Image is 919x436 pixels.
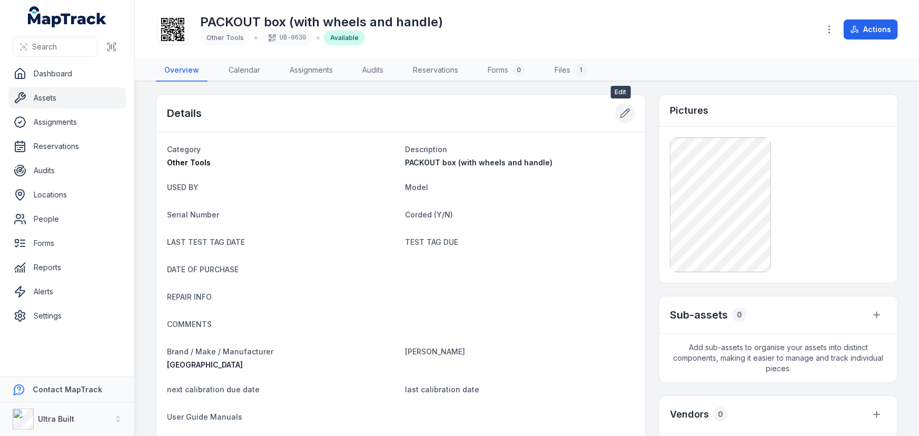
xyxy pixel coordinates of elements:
[354,60,392,82] a: Audits
[167,265,239,274] span: DATE OF PURCHASE
[732,308,747,322] div: 0
[844,19,898,39] button: Actions
[404,60,467,82] a: Reservations
[167,106,202,121] h2: Details
[659,334,897,382] span: Add sub-assets to organise your assets into distinct components, making it easier to manage and t...
[406,385,480,394] span: last calibration date
[8,87,126,108] a: Assets
[406,158,553,167] span: PACKOUT box (with wheels and handle)
[8,160,126,181] a: Audits
[713,407,728,422] div: 0
[8,257,126,278] a: Reports
[670,103,708,118] h3: Pictures
[406,237,459,246] span: TEST TAG DUE
[167,347,273,356] span: Brand / Make / Manufacturer
[167,412,242,421] span: User Guide Manuals
[206,34,244,42] span: Other Tools
[324,31,365,45] div: Available
[167,158,211,167] span: Other Tools
[38,414,74,423] strong: Ultra Built
[406,145,448,154] span: Description
[406,183,429,192] span: Model
[512,64,525,76] div: 0
[281,60,341,82] a: Assignments
[167,145,201,154] span: Category
[33,385,102,394] strong: Contact MapTrack
[167,237,245,246] span: LAST TEST TAG DATE
[479,60,533,82] a: Forms0
[8,233,126,254] a: Forms
[167,292,212,301] span: REPAIR INFO
[167,183,199,192] span: USED BY
[200,14,443,31] h1: PACKOUT box (with wheels and handle)
[8,305,126,326] a: Settings
[406,210,453,219] span: Corded (Y/N)
[546,60,596,82] a: Files1
[156,60,207,82] a: Overview
[28,6,107,27] a: MapTrack
[32,42,57,52] span: Search
[8,136,126,157] a: Reservations
[406,347,466,356] span: [PERSON_NAME]
[575,64,587,76] div: 1
[8,112,126,133] a: Assignments
[670,308,728,322] h2: Sub-assets
[167,320,212,329] span: COMMENTS
[167,210,219,219] span: Serial Number
[167,360,243,369] span: [GEOGRAPHIC_DATA]
[8,209,126,230] a: People
[670,407,709,422] h3: Vendors
[8,281,126,302] a: Alerts
[13,37,97,57] button: Search
[611,86,631,98] span: Edit
[8,184,126,205] a: Locations
[8,63,126,84] a: Dashboard
[167,385,260,394] span: next calibration due date
[262,31,312,45] div: UB-0630
[220,60,269,82] a: Calendar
